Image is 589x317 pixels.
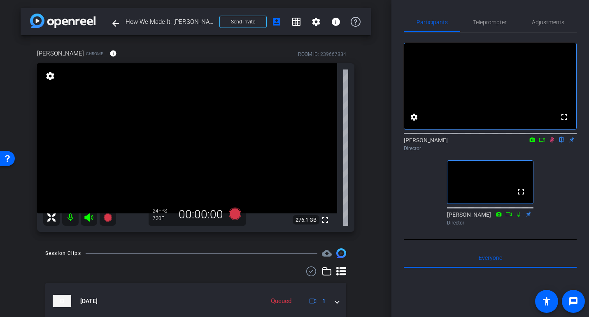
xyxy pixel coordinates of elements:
div: 00:00:00 [173,208,228,222]
span: Destinations for your clips [322,248,332,258]
div: Director [447,219,533,227]
span: 276.1 GB [293,215,319,225]
img: Session clips [336,248,346,258]
div: [PERSON_NAME] [404,136,577,152]
mat-icon: fullscreen [320,215,330,225]
button: Send invite [219,16,267,28]
div: Director [404,145,577,152]
div: 720P [153,215,173,222]
span: 1 [322,297,326,305]
mat-icon: settings [311,17,321,27]
mat-icon: info [331,17,341,27]
span: Send invite [231,19,255,25]
span: [PERSON_NAME] [37,49,84,58]
div: [PERSON_NAME] [447,211,533,227]
mat-icon: info [109,50,117,57]
mat-icon: settings [409,112,419,122]
mat-icon: accessibility [542,296,552,306]
div: 24 [153,208,173,214]
mat-icon: arrow_back [111,19,121,28]
span: How We Made It: [PERSON_NAME] [126,14,214,30]
span: Adjustments [532,19,564,25]
div: ROOM ID: 239667884 [298,51,346,58]
div: Queued [267,296,296,306]
mat-icon: grid_on [291,17,301,27]
span: Teleprompter [473,19,507,25]
span: FPS [158,208,167,214]
mat-icon: fullscreen [559,112,569,122]
span: [DATE] [80,297,98,305]
mat-icon: message [568,296,578,306]
img: thumb-nail [53,295,71,307]
mat-icon: account_box [272,17,282,27]
mat-icon: cloud_upload [322,248,332,258]
span: Everyone [479,255,502,261]
span: Chrome [86,51,103,57]
img: app-logo [30,14,95,28]
span: Participants [417,19,448,25]
mat-icon: settings [44,71,56,81]
div: Session Clips [45,249,81,257]
mat-icon: flip [557,136,567,143]
mat-icon: fullscreen [516,187,526,197]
